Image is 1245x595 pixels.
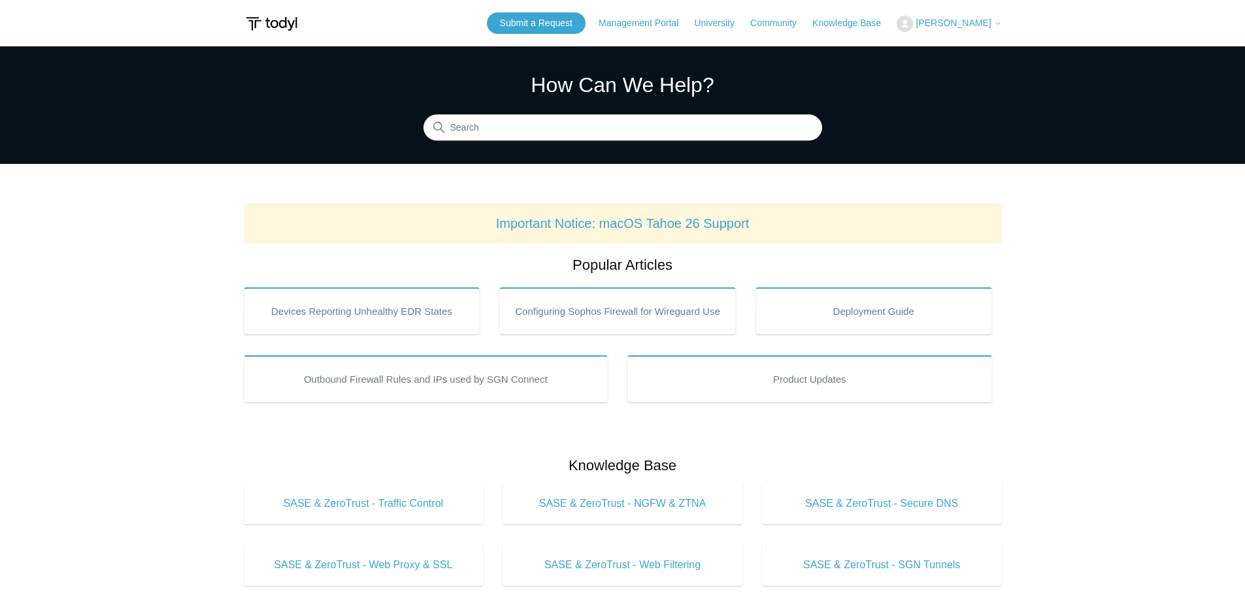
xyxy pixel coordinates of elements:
span: SASE & ZeroTrust - SGN Tunnels [782,557,982,573]
a: Outbound Firewall Rules and IPs used by SGN Connect [244,355,608,402]
a: SASE & ZeroTrust - Web Proxy & SSL [244,544,484,586]
input: Search [423,115,822,141]
button: [PERSON_NAME] [897,16,1001,32]
img: Todyl Support Center Help Center home page [244,12,299,36]
a: Configuring Sophos Firewall for Wireguard Use [499,287,736,334]
a: Deployment Guide [755,287,992,334]
span: SASE & ZeroTrust - Traffic Control [263,496,464,511]
h2: Popular Articles [244,254,1002,276]
span: [PERSON_NAME] [916,18,991,28]
a: Devices Reporting Unhealthy EDR States [244,287,480,334]
a: Knowledge Base [812,16,894,30]
a: Product Updates [627,355,992,402]
span: SASE & ZeroTrust - Secure DNS [782,496,982,511]
a: SASE & ZeroTrust - SGN Tunnels [762,544,1002,586]
a: SASE & ZeroTrust - Secure DNS [762,483,1002,524]
span: SASE & ZeroTrust - NGFW & ZTNA [522,496,723,511]
span: SASE & ZeroTrust - Web Proxy & SSL [263,557,464,573]
a: Important Notice: macOS Tahoe 26 Support [496,216,750,231]
a: University [694,16,747,30]
a: Community [750,16,810,30]
a: SASE & ZeroTrust - NGFW & ZTNA [503,483,742,524]
a: Submit a Request [487,12,586,34]
h1: How Can We Help? [423,69,822,101]
span: SASE & ZeroTrust - Web Filtering [522,557,723,573]
a: Management Portal [599,16,691,30]
h2: Knowledge Base [244,455,1002,476]
a: SASE & ZeroTrust - Traffic Control [244,483,484,524]
a: SASE & ZeroTrust - Web Filtering [503,544,742,586]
